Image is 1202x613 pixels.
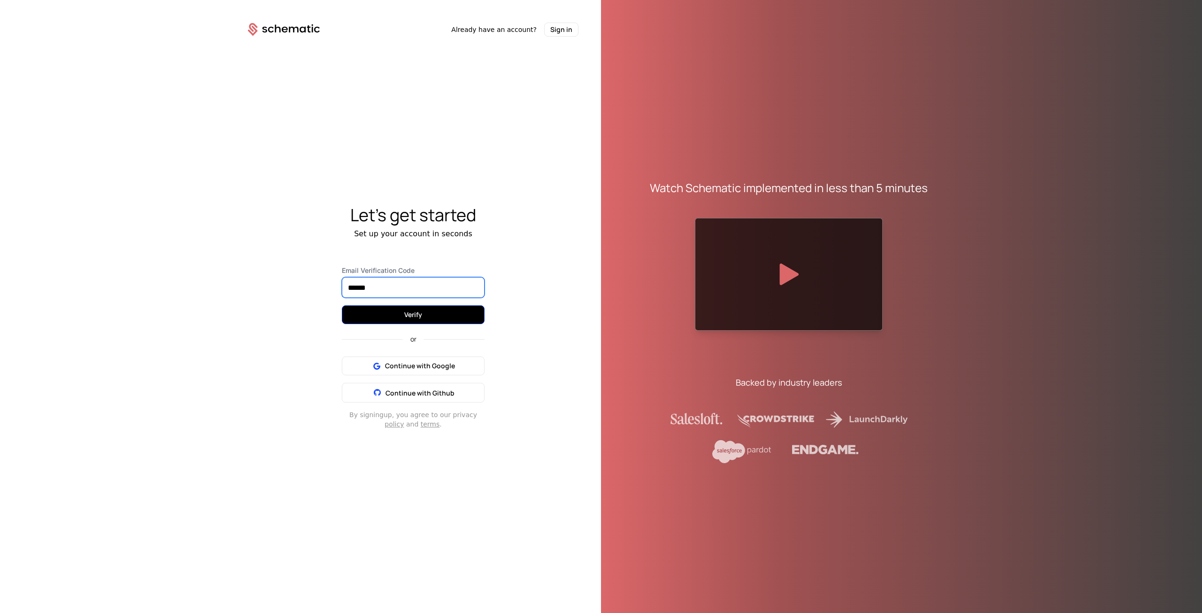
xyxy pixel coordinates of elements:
button: Sign in [544,23,578,37]
span: Already have an account? [451,25,537,34]
a: policy [385,420,404,428]
a: terms [421,420,440,428]
button: Continue with Google [342,357,485,375]
span: or [403,336,424,342]
label: Email Verification Code [342,266,485,275]
button: Continue with Github [342,383,485,403]
div: Watch Schematic implemented in less than 5 minutes [650,180,928,195]
div: Backed by industry leaders [736,376,842,389]
div: Set up your account in seconds [225,228,601,240]
div: By signing up , you agree to our privacy and . [342,410,485,429]
div: Let's get started [225,206,601,225]
span: Continue with Google [385,361,455,371]
button: Verify [342,305,485,324]
span: Continue with Github [385,388,455,397]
